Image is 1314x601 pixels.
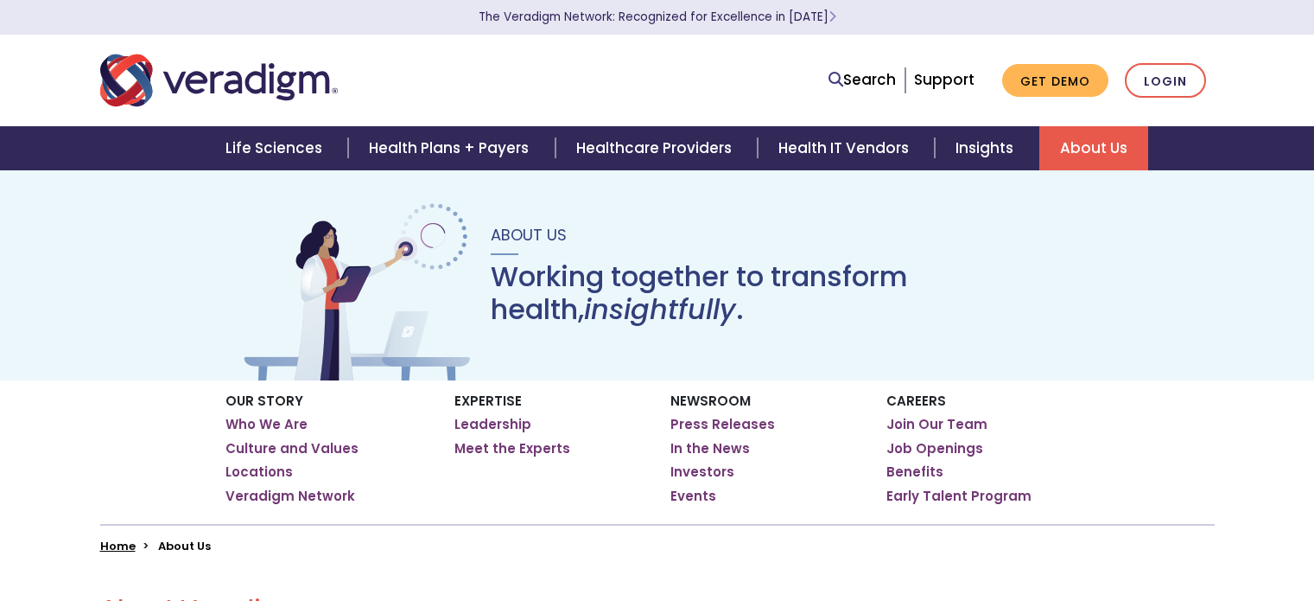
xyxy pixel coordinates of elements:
a: In the News [670,440,750,457]
img: Veradigm logo [100,52,338,109]
span: Learn More [828,9,836,25]
a: Insights [935,126,1039,170]
a: About Us [1039,126,1148,170]
a: Life Sciences [205,126,348,170]
h1: Working together to transform health, . [491,260,1075,327]
span: About Us [491,224,567,246]
a: Culture and Values [225,440,359,457]
a: Job Openings [886,440,983,457]
a: Leadership [454,416,531,433]
a: Login [1125,63,1206,99]
a: Join Our Team [886,416,987,433]
a: Home [100,538,136,554]
a: Events [670,488,716,505]
a: Health Plans + Payers [348,126,555,170]
a: Who We Are [225,416,308,433]
em: insightfully [584,290,736,329]
a: Support [914,69,974,90]
a: Benefits [886,464,943,481]
a: Get Demo [1002,64,1108,98]
a: Press Releases [670,416,775,433]
a: Investors [670,464,734,481]
a: The Veradigm Network: Recognized for Excellence in [DATE]Learn More [479,9,836,25]
a: Search [828,68,896,92]
a: Veradigm Network [225,488,355,505]
a: Health IT Vendors [758,126,935,170]
a: Meet the Experts [454,440,570,457]
a: Early Talent Program [886,488,1032,505]
a: Locations [225,464,293,481]
a: Healthcare Providers [555,126,758,170]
